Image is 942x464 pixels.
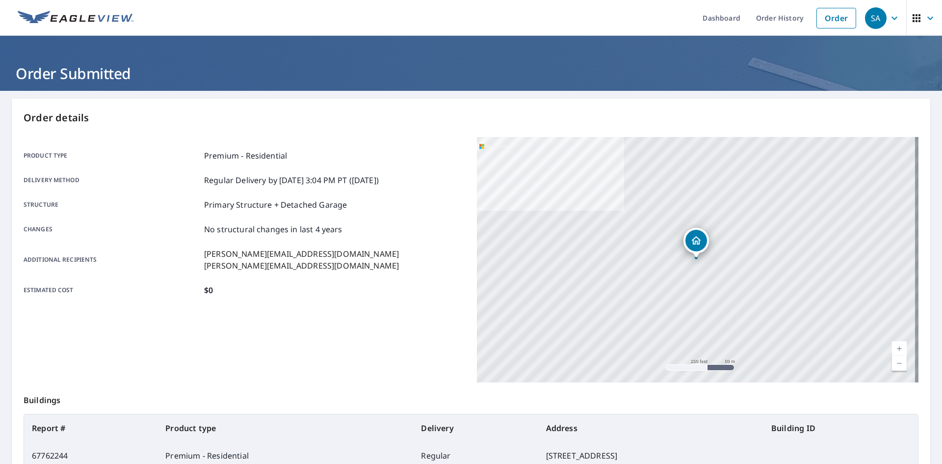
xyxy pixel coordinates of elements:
h1: Order Submitted [12,63,930,83]
a: Current Level 17, Zoom In [892,341,907,356]
th: Delivery [413,414,538,442]
th: Product type [157,414,413,442]
a: Current Level 17, Zoom Out [892,356,907,371]
div: SA [865,7,887,29]
p: No structural changes in last 4 years [204,223,342,235]
div: Dropped pin, building 1, Residential property, 2310 54th Ave Greeley, CO 80634 [683,228,709,258]
p: Delivery method [24,174,200,186]
th: Report # [24,414,157,442]
p: Order details [24,110,918,125]
p: Changes [24,223,200,235]
p: Buildings [24,382,918,414]
th: Address [538,414,763,442]
p: Structure [24,199,200,211]
p: Additional recipients [24,248,200,272]
p: Primary Structure + Detached Garage [204,199,347,211]
a: Order [816,8,856,28]
p: Regular Delivery by [DATE] 3:04 PM PT ([DATE]) [204,174,379,186]
p: $0 [204,284,213,296]
p: Premium - Residential [204,150,287,162]
p: [PERSON_NAME][EMAIL_ADDRESS][DOMAIN_NAME] [204,248,399,260]
p: Estimated cost [24,284,200,296]
p: Product type [24,150,200,162]
p: [PERSON_NAME][EMAIL_ADDRESS][DOMAIN_NAME] [204,260,399,272]
img: EV Logo [18,11,133,26]
th: Building ID [763,414,918,442]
